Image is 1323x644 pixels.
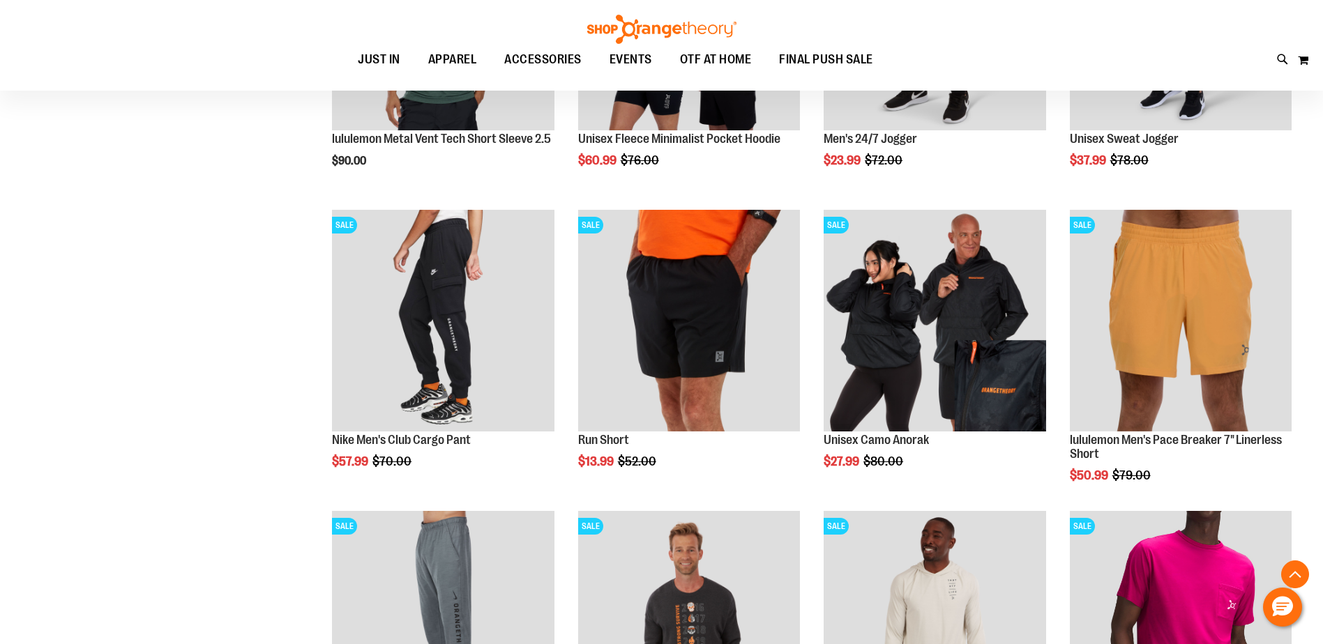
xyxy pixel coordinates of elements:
[332,518,357,535] span: SALE
[332,454,370,468] span: $57.99
[1112,468,1153,482] span: $79.00
[865,153,905,167] span: $72.00
[372,454,414,468] span: $70.00
[824,210,1045,434] a: Product image for Unisex Camo AnorakSALE
[824,433,929,447] a: Unisex Camo Anorak
[1063,203,1299,518] div: product
[578,132,780,146] a: Unisex Fleece Minimalist Pocket Hoodie
[765,44,887,76] a: FINAL PUSH SALE
[1070,217,1095,233] span: SALE
[596,44,666,76] a: EVENTS
[332,433,471,447] a: Nike Men's Club Cargo Pant
[578,210,800,434] a: Product image for Run ShortSALE
[1070,132,1179,146] a: Unisex Sweat Jogger
[779,44,873,75] span: FINAL PUSH SALE
[578,153,619,167] span: $60.99
[1070,433,1282,461] a: lululemon Men's Pace Breaker 7" Linerless Short
[618,454,658,468] span: $52.00
[824,153,863,167] span: $23.99
[1070,210,1292,434] a: Product image for lululemon Pace Breaker Short 7in LinerlessSALE
[1070,468,1110,482] span: $50.99
[824,454,861,468] span: $27.99
[490,44,596,76] a: ACCESSORIES
[824,210,1045,431] img: Product image for Unisex Camo Anorak
[824,217,849,233] span: SALE
[344,44,414,76] a: JUST IN
[332,210,554,434] a: Product image for Nike Mens Club Cargo PantSALE
[332,217,357,233] span: SALE
[358,44,400,75] span: JUST IN
[1110,153,1151,167] span: $78.00
[578,433,629,447] a: Run Short
[585,15,739,44] img: Shop Orangetheory
[332,210,554,431] img: Product image for Nike Mens Club Cargo Pant
[666,44,766,76] a: OTF AT HOME
[863,454,905,468] span: $80.00
[621,153,661,167] span: $76.00
[578,210,800,431] img: Product image for Run Short
[1070,210,1292,431] img: Product image for lululemon Pace Breaker Short 7in Linerless
[1281,560,1309,588] button: Back To Top
[1070,518,1095,535] span: SALE
[571,203,807,504] div: product
[578,454,616,468] span: $13.99
[1070,153,1108,167] span: $37.99
[332,132,551,146] a: lululemon Metal Vent Tech Short Sleeve 2.5
[578,217,603,233] span: SALE
[428,44,477,75] span: APPAREL
[414,44,491,75] a: APPAREL
[680,44,752,75] span: OTF AT HOME
[610,44,652,75] span: EVENTS
[824,132,917,146] a: Men's 24/7 Jogger
[332,155,368,167] span: $90.00
[824,518,849,535] span: SALE
[578,518,603,535] span: SALE
[325,203,561,504] div: product
[817,203,1052,504] div: product
[1263,588,1302,627] button: Hello, have a question? Let’s chat.
[504,44,582,75] span: ACCESSORIES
